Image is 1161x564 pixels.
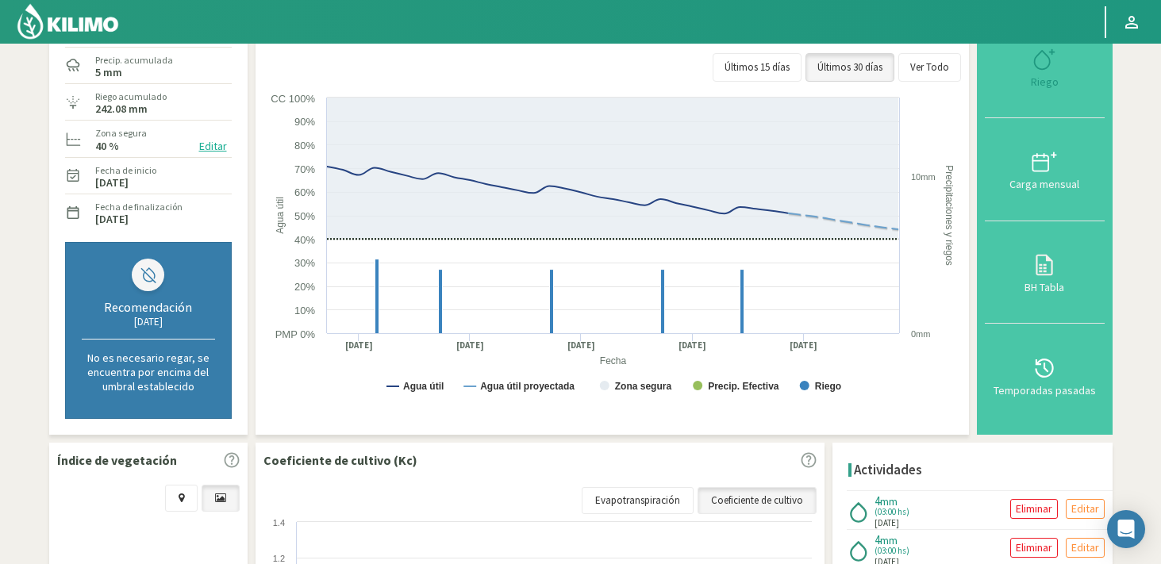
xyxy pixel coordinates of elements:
text: Zona segura [614,381,671,392]
label: 40 % [95,141,119,152]
text: Agua útil proyectada [480,381,575,392]
button: Últimos 15 días [713,53,802,82]
div: Carga mensual [990,178,1100,190]
div: BH Tabla [990,282,1100,293]
p: Eliminar [1016,539,1052,557]
p: Eliminar [1016,500,1052,518]
label: [DATE] [95,214,129,224]
p: No es necesario regar, se encuentra por encima del umbral establecido [82,351,215,393]
label: Precip. acumulada [95,53,173,67]
text: 50% [294,210,314,222]
text: 0mm [911,329,930,339]
span: 4 [875,532,880,547]
text: 1.4 [272,518,284,528]
text: Agua útil [275,197,286,234]
text: [DATE] [790,340,817,351]
button: BH Tabla [985,221,1105,324]
text: Precip. Efectiva [708,381,779,392]
span: mm [880,494,898,508]
text: Agua útil [403,381,444,392]
div: Riego [990,76,1100,87]
button: Últimos 30 días [805,53,894,82]
button: Temporadas pasadas [985,324,1105,427]
button: Carga mensual [985,118,1105,221]
text: 10% [294,305,314,317]
text: 20% [294,281,314,293]
span: (03:00 hs) [875,547,909,555]
text: 40% [294,234,314,246]
label: Fecha de finalización [95,200,183,214]
text: 70% [294,163,314,175]
div: [DATE] [82,315,215,328]
span: (03:00 hs) [875,508,909,516]
span: 4 [875,493,880,508]
text: PMP 0% [275,328,315,340]
p: Editar [1071,500,1099,518]
button: Editar [1066,499,1105,519]
div: Recomendación [82,299,215,315]
text: 60% [294,186,314,198]
h4: Actividades [854,462,922,478]
button: Eliminar [1010,499,1058,519]
text: 80% [294,140,314,152]
text: Riego [814,381,840,392]
label: 242.08 mm [95,104,148,114]
p: Índice de vegetación [57,451,177,470]
text: 30% [294,257,314,269]
label: [DATE] [95,178,129,188]
text: Precipitaciones y riegos [944,165,955,266]
img: Kilimo [16,2,120,40]
span: [DATE] [875,516,899,530]
label: Fecha de inicio [95,163,156,178]
text: [DATE] [344,340,372,351]
button: Editar [194,137,232,155]
button: Eliminar [1010,538,1058,558]
a: Coeficiente de cultivo [698,487,817,514]
a: Evapotranspiración [582,487,694,514]
text: 90% [294,116,314,128]
p: Editar [1071,539,1099,557]
text: [DATE] [567,340,594,351]
button: Editar [1066,538,1105,558]
p: Coeficiente de cultivo (Kc) [263,451,417,470]
div: Open Intercom Messenger [1107,510,1145,548]
text: 10mm [911,172,936,182]
label: Zona segura [95,126,147,140]
text: [DATE] [679,340,706,351]
div: Temporadas pasadas [990,385,1100,396]
button: Ver Todo [898,53,961,82]
label: 5 mm [95,67,122,78]
text: CC 100% [271,93,315,105]
text: [DATE] [456,340,483,351]
label: Riego acumulado [95,90,167,104]
text: 1.2 [272,554,284,563]
span: mm [880,533,898,547]
text: Fecha [599,355,626,366]
button: Riego [985,16,1105,119]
